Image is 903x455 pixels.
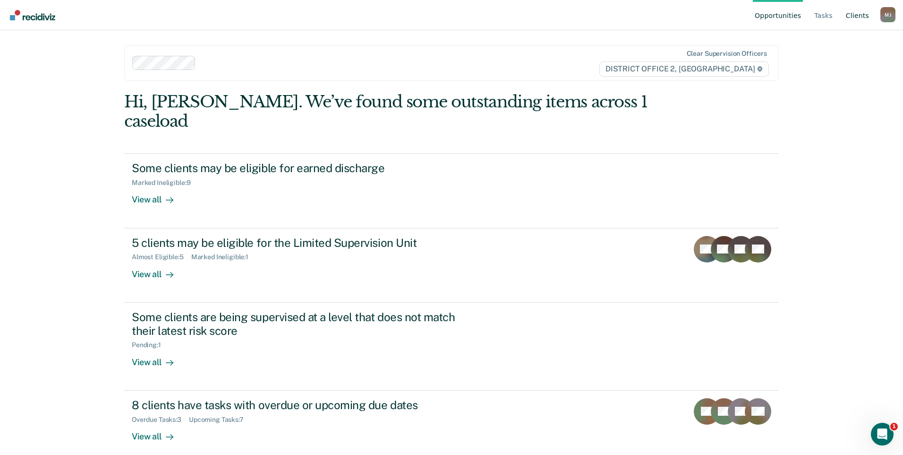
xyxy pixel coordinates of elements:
div: View all [132,349,185,367]
span: DISTRICT OFFICE 2, [GEOGRAPHIC_DATA] [599,61,769,77]
a: Some clients are being supervised at a level that does not match their latest risk scorePending:1... [124,303,779,391]
div: Some clients are being supervised at a level that does not match their latest risk score [132,310,463,338]
div: Marked Ineligible : 9 [132,179,198,187]
iframe: Intercom live chat [871,423,894,446]
div: Some clients may be eligible for earned discharge [132,161,463,175]
div: 5 clients may be eligible for the Limited Supervision Unit [132,236,463,250]
div: M J [880,7,895,22]
a: Some clients may be eligible for earned dischargeMarked Ineligible:9View all [124,153,779,228]
div: View all [132,187,185,205]
button: Profile dropdown button [880,7,895,22]
img: Recidiviz [10,10,55,20]
div: Upcoming Tasks : 7 [189,416,251,424]
div: Almost Eligible : 5 [132,253,191,261]
div: View all [132,423,185,442]
div: Hi, [PERSON_NAME]. We’ve found some outstanding items across 1 caseload [124,92,648,131]
div: Overdue Tasks : 3 [132,416,189,424]
div: Marked Ineligible : 1 [191,253,256,261]
div: Clear supervision officers [687,50,767,58]
div: Pending : 1 [132,341,169,349]
div: View all [132,261,185,280]
div: 8 clients have tasks with overdue or upcoming due dates [132,398,463,412]
a: 5 clients may be eligible for the Limited Supervision UnitAlmost Eligible:5Marked Ineligible:1Vie... [124,228,779,303]
span: 1 [890,423,898,430]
